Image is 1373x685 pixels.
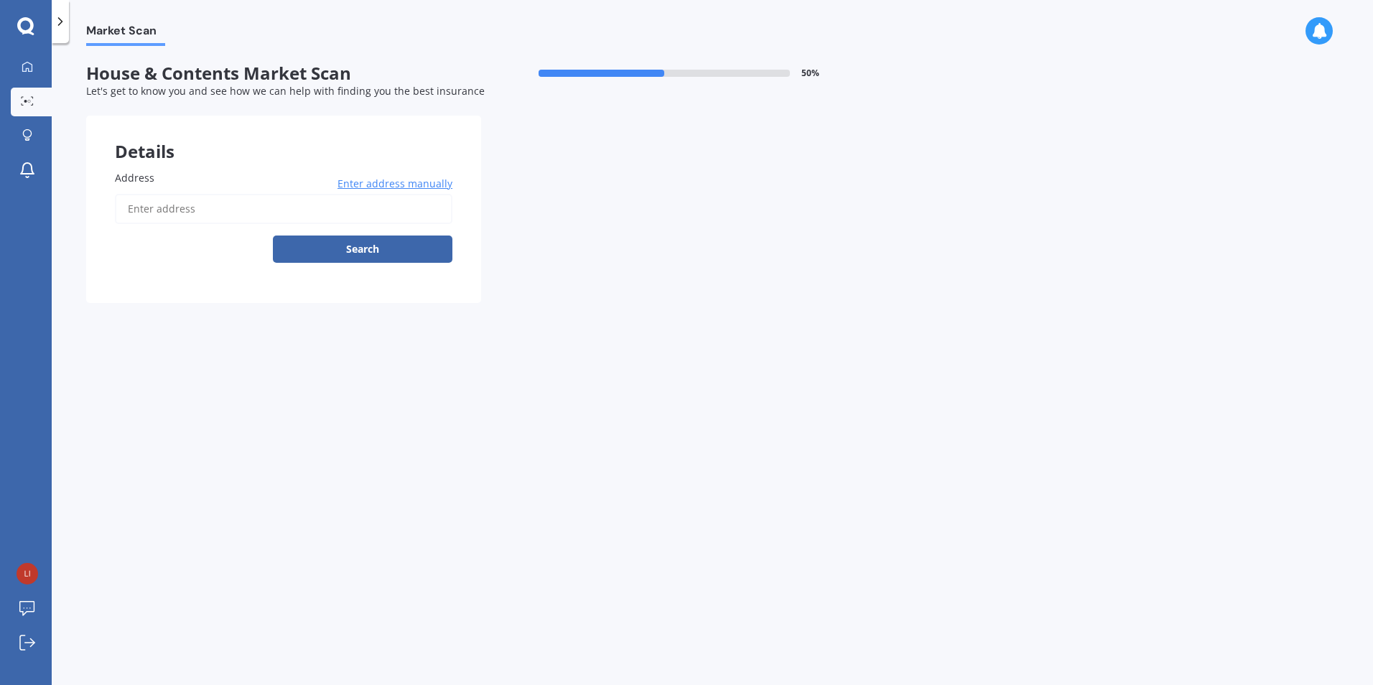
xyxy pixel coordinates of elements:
[273,236,452,263] button: Search
[86,84,485,98] span: Let's get to know you and see how we can help with finding you the best insurance
[115,194,452,224] input: Enter address
[115,171,154,185] span: Address
[17,563,38,584] img: fba71d642114ab3a4a2397b59f3d0a6b
[86,24,165,43] span: Market Scan
[801,68,819,78] span: 50 %
[86,116,481,159] div: Details
[338,177,452,191] span: Enter address manually
[86,63,481,84] span: House & Contents Market Scan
